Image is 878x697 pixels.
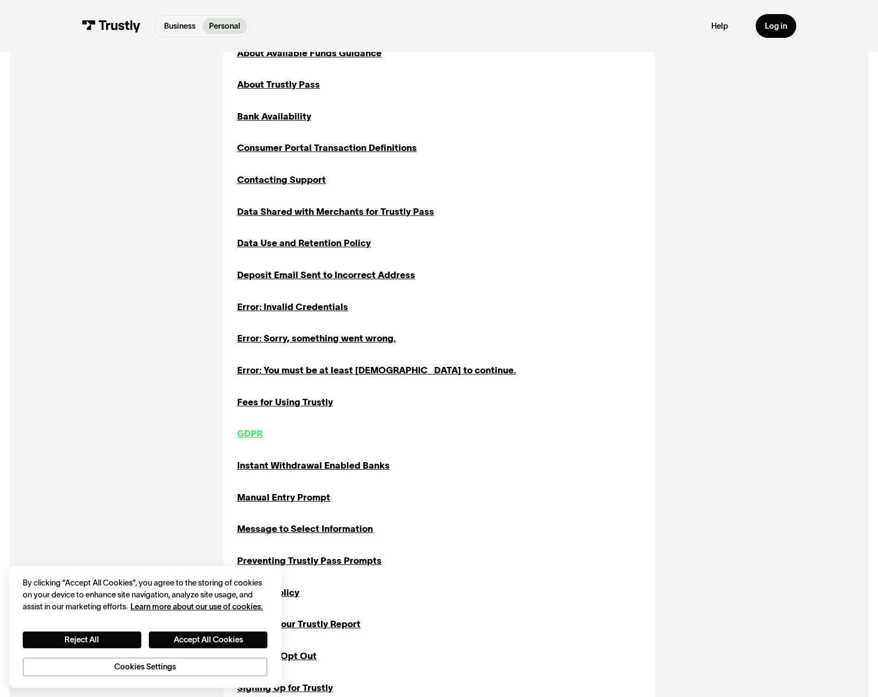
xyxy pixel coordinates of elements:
[149,632,267,648] button: Accept All Cookies
[237,427,263,440] a: GDPR
[82,20,141,32] img: Trustly Logo
[237,459,390,472] a: Instant Withdrawal Enabled Banks
[237,364,516,377] a: Error: You must be at least [DEMOGRAPHIC_DATA] to continue.
[237,78,320,91] a: About Trustly Pass
[237,47,382,60] a: About Available Funds Guidance
[237,681,333,695] a: Signing Up for Trustly
[209,20,240,32] p: Personal
[237,141,417,155] a: Consumer Portal Transaction Definitions
[23,577,268,676] div: Privacy
[237,332,396,345] a: Error: Sorry, something went wrong.
[237,491,330,504] a: Manual Entry Prompt
[237,205,434,219] a: Data Shared with Merchants for Trustly Pass
[23,657,268,676] button: Cookies Settings
[756,14,796,38] a: Log in
[711,21,728,31] a: Help
[237,110,311,123] a: Bank Availability
[23,577,268,613] div: By clicking “Accept All Cookies”, you agree to the storing of cookies on your device to enhance s...
[237,236,371,250] a: Data Use and Retention Policy
[164,20,195,32] p: Business
[237,268,415,282] a: Deposit Email Sent to Incorrect Address
[765,21,787,31] div: Log in
[237,300,348,314] a: Error: Invalid Credentials
[157,18,202,34] a: Business
[202,18,247,34] a: Personal
[237,522,373,536] a: Message to Select Information
[237,173,326,187] a: Contacting Support
[237,554,382,568] a: Preventing Trustly Pass Prompts
[23,632,141,648] button: Reject All
[130,602,263,611] a: More information about your privacy, opens in a new tab
[9,566,281,688] div: Cookie banner
[237,396,333,409] a: Fees for Using Trustly
[237,617,361,631] a: Request Your Trustly Report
